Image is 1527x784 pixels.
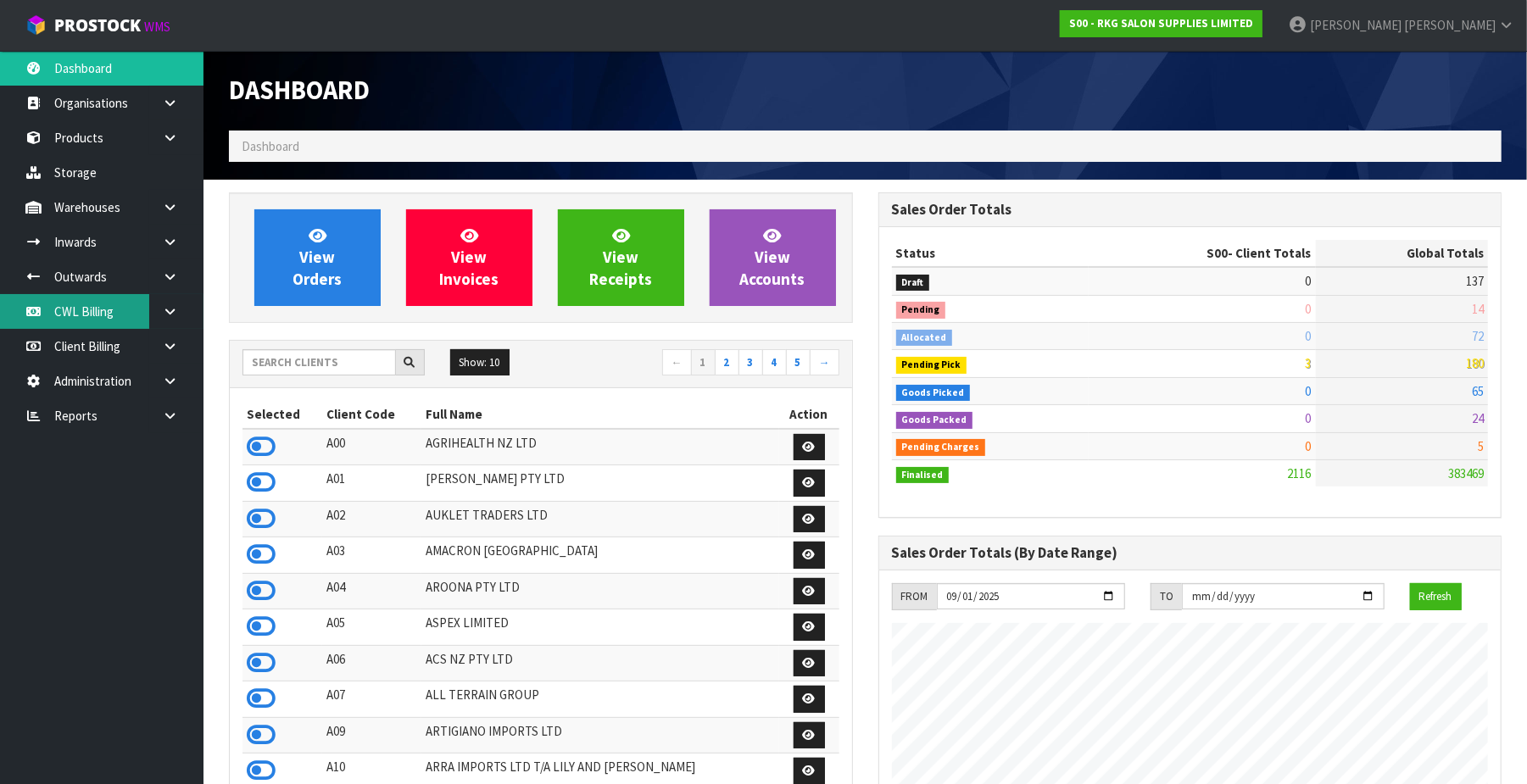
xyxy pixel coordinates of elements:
span: Dashboard [242,138,299,154]
th: Action [779,401,839,428]
td: AGRIHEALTH NZ LTD [421,429,779,465]
span: 5 [1478,438,1484,454]
span: Pending Pick [896,357,967,374]
span: View Accounts [740,225,805,289]
td: ACS NZ PTY LTD [421,645,779,681]
td: A02 [322,501,421,537]
a: → [810,349,839,376]
td: [PERSON_NAME] PTY LTD [421,465,779,502]
td: A07 [322,681,421,718]
div: FROM [892,583,937,610]
a: ← [662,349,692,376]
span: 0 [1306,328,1312,344]
th: Client Code [322,401,421,428]
th: Selected [242,401,322,428]
nav: Page navigation [554,349,839,379]
a: 4 [762,349,787,376]
a: 1 [691,349,716,376]
span: 14 [1472,301,1484,317]
th: Full Name [421,401,779,428]
span: Finalised [896,467,950,484]
span: Draft [896,275,930,292]
span: 2116 [1288,465,1312,481]
span: 180 [1466,355,1484,371]
img: cube-alt.png [25,14,47,36]
button: Show: 10 [450,349,510,376]
input: Search clients [242,349,396,375]
span: Goods Packed [896,412,973,429]
span: 0 [1306,410,1312,426]
td: ASPEX LIMITED [421,609,779,646]
h3: Sales Order Totals [892,202,1489,218]
td: A00 [322,429,421,465]
a: ViewAccounts [710,209,836,306]
span: 65 [1472,383,1484,399]
span: Goods Picked [896,385,971,402]
span: Pending Charges [896,439,986,456]
span: Pending [896,302,946,319]
a: S00 - RKG SALON SUPPLIES LIMITED [1060,10,1262,37]
span: 0 [1306,273,1312,289]
span: Allocated [896,330,953,347]
td: A04 [322,573,421,609]
th: Global Totals [1316,240,1488,267]
td: A03 [322,537,421,574]
a: ViewInvoices [406,209,532,306]
td: ALL TERRAIN GROUP [421,681,779,718]
button: Refresh [1410,583,1462,610]
td: AUKLET TRADERS LTD [421,501,779,537]
span: [PERSON_NAME] [1404,17,1496,33]
h3: Sales Order Totals (By Date Range) [892,545,1489,561]
small: WMS [144,19,170,35]
strong: S00 - RKG SALON SUPPLIES LIMITED [1069,16,1253,31]
a: 5 [786,349,811,376]
a: 2 [715,349,739,376]
span: 24 [1472,410,1484,426]
td: A01 [322,465,421,502]
span: 0 [1306,383,1312,399]
a: 3 [738,349,763,376]
span: View Orders [293,225,342,289]
td: AMACRON [GEOGRAPHIC_DATA] [421,537,779,574]
th: - Client Totals [1089,240,1316,267]
a: ViewOrders [254,209,381,306]
div: TO [1151,583,1182,610]
th: Status [892,240,1089,267]
span: View Invoices [439,225,499,289]
span: 0 [1306,438,1312,454]
span: Dashboard [229,74,370,106]
span: 137 [1466,273,1484,289]
span: 0 [1306,301,1312,317]
td: A06 [322,645,421,681]
td: AROONA PTY LTD [421,573,779,609]
span: 72 [1472,328,1484,344]
a: ViewReceipts [558,209,684,306]
span: S00 [1207,245,1229,261]
span: 383469 [1448,465,1484,481]
span: ProStock [54,14,141,36]
td: A09 [322,717,421,753]
span: 3 [1306,355,1312,371]
span: View Receipts [589,225,652,289]
span: [PERSON_NAME] [1310,17,1402,33]
td: A05 [322,609,421,646]
td: ARTIGIANO IMPORTS LTD [421,717,779,753]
